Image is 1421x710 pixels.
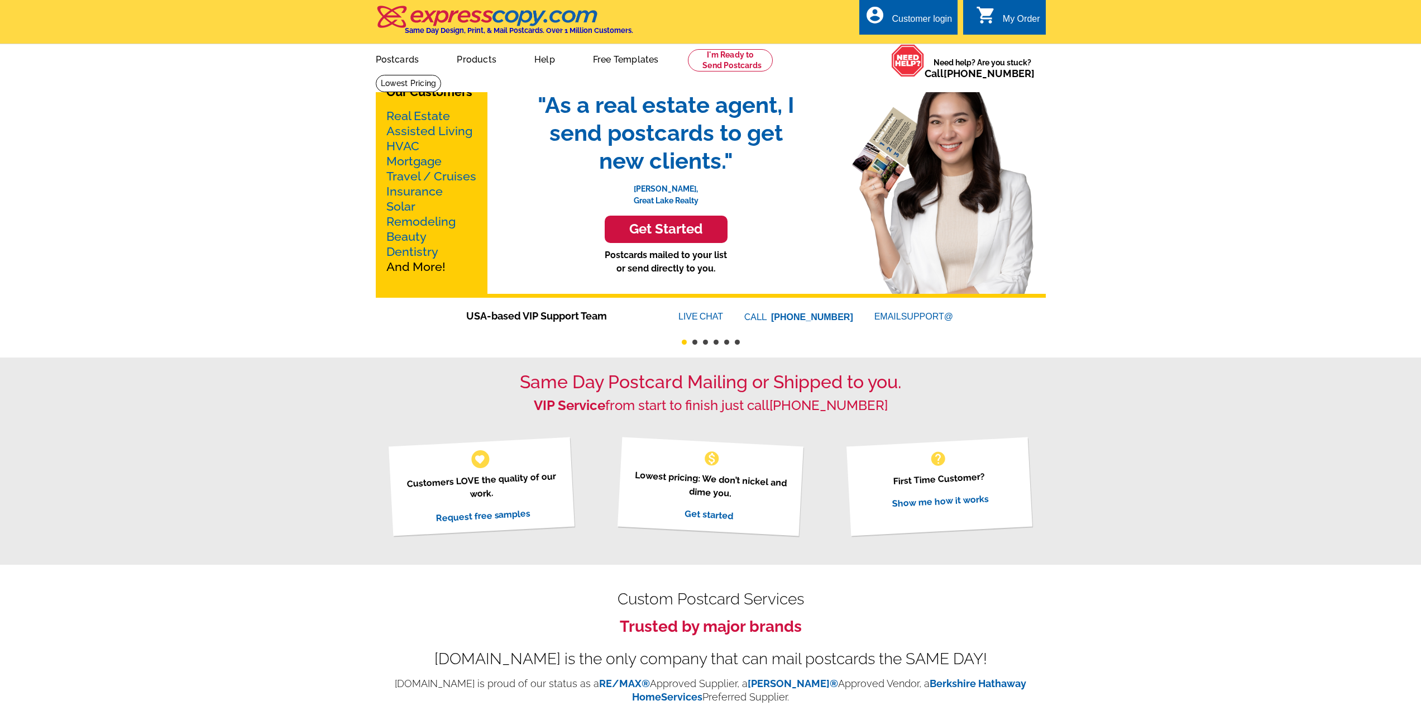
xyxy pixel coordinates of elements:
a: Products [439,45,514,72]
img: help [891,44,925,77]
button: 5 of 6 [724,340,729,345]
a: Beauty [386,230,427,244]
font: LIVE [678,310,700,323]
span: help [929,450,947,468]
h2: Custom Postcard Services [376,593,1046,606]
span: "As a real estate agent, I send postcards to get new clients." [527,91,806,175]
a: Real Estate [386,109,450,123]
a: Assisted Living [386,124,472,138]
span: favorite [474,453,486,465]
i: shopping_cart [976,5,996,25]
span: USA-based VIP Support Team [466,308,645,323]
a: LIVECHAT [678,312,723,321]
a: [PHONE_NUMBER] [771,312,853,322]
a: Mortgage [386,154,442,168]
font: SUPPORT@ [901,310,955,323]
a: EMAILSUPPORT@ [874,312,955,321]
a: Same Day Design, Print, & Mail Postcards. Over 1 Million Customers. [376,13,633,35]
a: Help [516,45,573,72]
p: Lowest pricing: We don’t nickel and dime you. [631,468,790,503]
p: First Time Customer? [860,468,1018,490]
a: shopping_cart My Order [976,12,1040,26]
div: Customer login [892,14,952,30]
a: Request free samples [436,508,531,523]
button: 6 of 6 [735,340,740,345]
a: Dentistry [386,245,438,259]
p: [DOMAIN_NAME] is proud of our status as a Approved Supplier, a Approved Vendor, a Preferred Suppl... [376,677,1046,704]
p: Customers LOVE the quality of our work. [403,469,561,504]
span: monetization_on [703,450,721,468]
a: Solar [386,199,415,213]
a: Postcards [358,45,437,72]
button: 2 of 6 [692,340,697,345]
i: account_circle [865,5,885,25]
a: Travel / Cruises [386,169,476,183]
a: Get started [685,508,734,521]
a: HVAC [386,139,419,153]
button: 3 of 6 [703,340,708,345]
span: Call [925,68,1035,79]
strong: VIP Service [534,397,605,413]
a: [PHONE_NUMBER] [944,68,1035,79]
a: [PHONE_NUMBER] [769,397,888,413]
a: RE/MAX® [599,678,650,689]
a: [PERSON_NAME]® [748,678,838,689]
p: [PERSON_NAME], Great Lake Realty [527,175,806,207]
h4: Same Day Design, Print, & Mail Postcards. Over 1 Million Customers. [405,26,633,35]
p: Postcards mailed to your list or send directly to you. [527,249,806,275]
a: Remodeling [386,215,456,228]
h1: Same Day Postcard Mailing or Shipped to you. [376,371,1046,393]
a: Insurance [386,184,443,198]
h3: Trusted by major brands [376,617,1046,636]
a: account_circle Customer login [865,12,952,26]
a: Show me how it works [892,493,989,509]
a: Get Started [527,216,806,243]
button: 4 of 6 [714,340,719,345]
a: Free Templates [575,45,677,72]
div: [DOMAIN_NAME] is the only company that can mail postcards the SAME DAY! [376,652,1046,666]
p: And More! [386,108,477,274]
h3: Get Started [619,221,714,237]
h2: from start to finish just call [376,398,1046,414]
button: 1 of 6 [682,340,687,345]
div: My Order [1003,14,1040,30]
span: Need help? Are you stuck? [925,57,1040,79]
font: CALL [744,311,768,324]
